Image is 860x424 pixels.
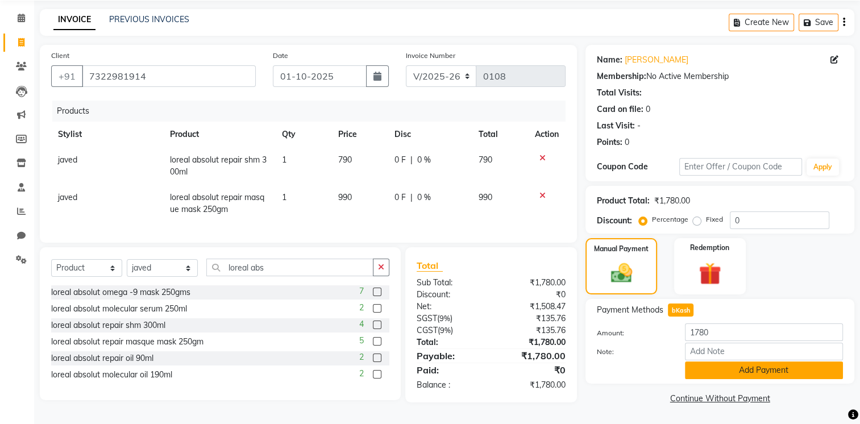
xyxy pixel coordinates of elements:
input: Search by Name/Mobile/Email/Code [82,65,256,87]
a: PREVIOUS INVOICES [109,14,189,24]
span: 4 [359,318,364,330]
span: 1 [282,192,286,202]
th: Price [331,122,388,147]
input: Amount [685,323,843,341]
span: 7 [359,285,364,297]
img: _cash.svg [604,261,639,285]
label: Note: [588,347,676,357]
a: [PERSON_NAME] [625,54,688,66]
button: Save [799,14,838,31]
span: 9% [440,326,451,335]
div: No Active Membership [597,70,843,82]
div: ₹0 [491,289,574,301]
input: Enter Offer / Coupon Code [679,158,802,176]
div: - [637,120,641,132]
span: bKash [668,304,693,317]
span: 5 [359,335,364,347]
div: Card on file: [597,103,643,115]
th: Qty [275,122,331,147]
div: Paid: [408,363,491,377]
div: Net: [408,301,491,313]
span: 2 [359,351,364,363]
div: Payable: [408,349,491,363]
div: Discount: [408,289,491,301]
div: Membership: [597,70,646,82]
input: Add Note [685,343,843,360]
div: Discount: [597,215,632,227]
label: Amount: [588,328,676,338]
label: Percentage [652,214,688,225]
span: 0 F [394,192,406,203]
label: Invoice Number [406,51,455,61]
div: loreal absolut molecular serum 250ml [51,303,187,315]
div: 0 [625,136,629,148]
div: Total: [408,336,491,348]
div: loreal absolut repair oil 90ml [51,352,153,364]
div: Products [52,101,574,122]
div: ₹1,780.00 [491,277,574,289]
button: Apply [807,159,839,176]
th: Total [472,122,528,147]
div: ( ) [408,313,491,325]
div: ₹1,780.00 [491,336,574,348]
a: Continue Without Payment [588,393,852,405]
div: ₹0 [491,363,574,377]
div: Last Visit: [597,120,635,132]
span: 9% [439,314,450,323]
span: 0 F [394,154,406,166]
label: Redemption [690,243,729,253]
label: Client [51,51,69,61]
div: ₹1,508.47 [491,301,574,313]
span: 790 [479,155,492,165]
span: | [410,154,413,166]
div: Points: [597,136,622,148]
th: Disc [388,122,472,147]
div: Product Total: [597,195,650,207]
div: 0 [646,103,650,115]
span: 1 [282,155,286,165]
input: Search or Scan [206,259,373,276]
th: Action [528,122,566,147]
button: Add Payment [685,361,843,379]
a: INVOICE [53,10,95,30]
div: ( ) [408,325,491,336]
button: Create New [729,14,794,31]
span: 990 [338,192,352,202]
span: javed [58,155,77,165]
div: ₹135.76 [491,325,574,336]
span: 0 % [417,154,431,166]
span: 2 [359,368,364,380]
label: Manual Payment [594,244,649,254]
img: _gift.svg [692,260,728,288]
div: ₹1,780.00 [491,349,574,363]
span: CGST [417,325,438,335]
span: loreal absolut repair masque mask 250gm [170,192,264,214]
div: Sub Total: [408,277,491,289]
span: javed [58,192,77,202]
th: Stylist [51,122,163,147]
div: Balance : [408,379,491,391]
span: 790 [338,155,352,165]
div: ₹1,780.00 [491,379,574,391]
span: Payment Methods [597,304,663,316]
div: loreal absolut omega -9 mask 250gms [51,286,190,298]
div: Total Visits: [597,87,642,99]
div: loreal absolut molecular oil 190ml [51,369,172,381]
span: SGST [417,313,437,323]
span: Total [417,260,443,272]
span: 2 [359,302,364,314]
span: 990 [479,192,492,202]
div: ₹1,780.00 [654,195,690,207]
span: | [410,192,413,203]
label: Date [273,51,288,61]
th: Product [163,122,275,147]
span: 0 % [417,192,431,203]
div: loreal absolut repair shm 300ml [51,319,165,331]
div: Name: [597,54,622,66]
span: loreal absolut repair shm 300ml [170,155,267,177]
label: Fixed [706,214,723,225]
div: loreal absolut repair masque mask 250gm [51,336,203,348]
button: +91 [51,65,83,87]
div: ₹135.76 [491,313,574,325]
div: Coupon Code [597,161,679,173]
